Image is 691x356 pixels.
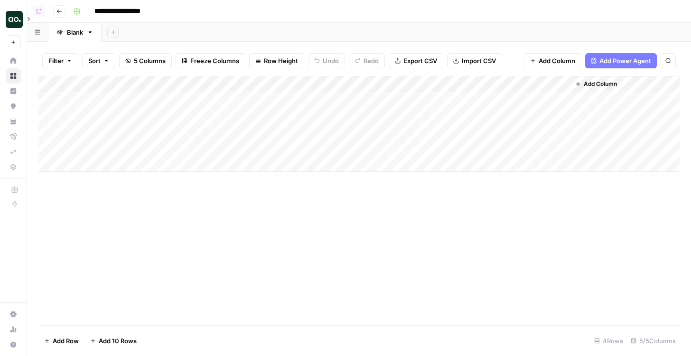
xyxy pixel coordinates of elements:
a: Opportunities [6,99,21,114]
span: Export CSV [403,56,437,66]
span: Undo [323,56,339,66]
button: Freeze Columns [176,53,245,68]
button: Add Power Agent [585,53,657,68]
button: Workspace: AirOps [6,8,21,31]
button: Sort [82,53,115,68]
span: Add Row [53,336,79,346]
span: Add 10 Rows [99,336,137,346]
span: Add Column [539,56,575,66]
div: 4 Rows [590,333,627,348]
div: Blank [67,28,83,37]
a: Settings [6,307,21,322]
button: Import CSV [447,53,502,68]
button: Add Row [38,333,84,348]
span: Row Height [264,56,298,66]
button: Add Column [571,78,621,90]
a: Syncs [6,144,21,159]
img: AirOps Logo [6,11,23,28]
button: Help + Support [6,337,21,352]
a: Flightpath [6,129,21,144]
a: Home [6,53,21,68]
button: Export CSV [389,53,443,68]
button: 5 Columns [119,53,172,68]
span: Import CSV [462,56,496,66]
div: 5/5 Columns [627,333,680,348]
a: Your Data [6,114,21,129]
a: Usage [6,322,21,337]
a: Blank [48,23,102,42]
span: Filter [48,56,64,66]
span: 5 Columns [134,56,166,66]
span: Add Column [584,80,617,88]
button: Add Column [524,53,581,68]
a: Browse [6,68,21,84]
button: Undo [308,53,345,68]
a: Insights [6,84,21,99]
span: Sort [88,56,101,66]
button: Add 10 Rows [84,333,142,348]
span: Add Power Agent [599,56,651,66]
button: Filter [42,53,78,68]
button: Row Height [249,53,304,68]
span: Redo [364,56,379,66]
span: Freeze Columns [190,56,239,66]
a: Data Library [6,159,21,175]
button: Redo [349,53,385,68]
